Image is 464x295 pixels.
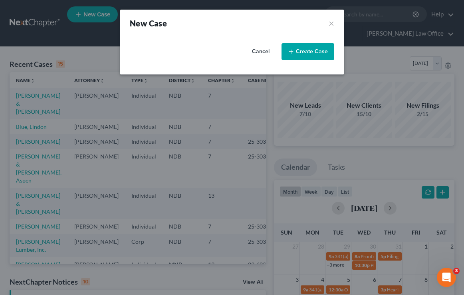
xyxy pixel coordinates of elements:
[437,268,456,287] iframe: Intercom live chat
[282,43,334,60] button: Create Case
[453,268,460,274] span: 3
[243,44,278,60] button: Cancel
[130,18,167,28] strong: New Case
[329,18,334,29] button: ×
